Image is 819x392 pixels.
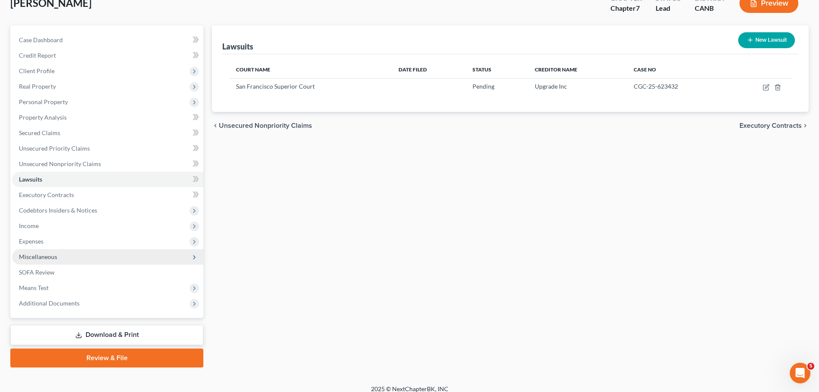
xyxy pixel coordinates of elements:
[19,191,74,198] span: Executory Contracts
[19,83,56,90] span: Real Property
[19,207,97,214] span: Codebtors Insiders & Notices
[19,36,63,43] span: Case Dashboard
[19,238,43,245] span: Expenses
[802,122,809,129] i: chevron_right
[12,110,203,125] a: Property Analysis
[19,114,67,121] span: Property Analysis
[738,32,795,48] button: New Lawsuit
[472,83,494,90] span: Pending
[212,122,312,129] button: chevron_left Unsecured Nonpriority Claims
[807,363,814,370] span: 5
[222,41,253,52] div: Lawsuits
[12,32,203,48] a: Case Dashboard
[10,349,203,367] a: Review & File
[19,269,55,276] span: SOFA Review
[535,83,567,90] span: Upgrade Inc
[12,141,203,156] a: Unsecured Priority Claims
[19,145,90,152] span: Unsecured Priority Claims
[212,122,219,129] i: chevron_left
[12,125,203,141] a: Secured Claims
[19,98,68,105] span: Personal Property
[12,172,203,187] a: Lawsuits
[634,83,678,90] span: CGC-25-623432
[12,265,203,280] a: SOFA Review
[19,176,42,183] span: Lawsuits
[19,160,101,167] span: Unsecured Nonpriority Claims
[535,66,577,73] span: Creditor Name
[12,48,203,63] a: Credit Report
[10,325,203,345] a: Download & Print
[19,284,49,291] span: Means Test
[12,187,203,203] a: Executory Contracts
[219,122,312,129] span: Unsecured Nonpriority Claims
[19,222,39,229] span: Income
[12,156,203,172] a: Unsecured Nonpriority Claims
[739,122,809,129] button: Executory Contracts chevron_right
[634,66,656,73] span: Case No
[399,66,427,73] span: Date Filed
[472,66,491,73] span: Status
[19,52,56,59] span: Credit Report
[19,67,55,74] span: Client Profile
[19,253,57,260] span: Miscellaneous
[790,363,810,383] iframe: Intercom live chat
[636,4,640,12] span: 7
[739,122,802,129] span: Executory Contracts
[656,3,681,13] div: Lead
[19,299,80,307] span: Additional Documents
[695,3,726,13] div: CANB
[19,129,60,136] span: Secured Claims
[610,3,642,13] div: Chapter
[236,66,270,73] span: Court Name
[236,83,315,90] span: San Francisco Superior Court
